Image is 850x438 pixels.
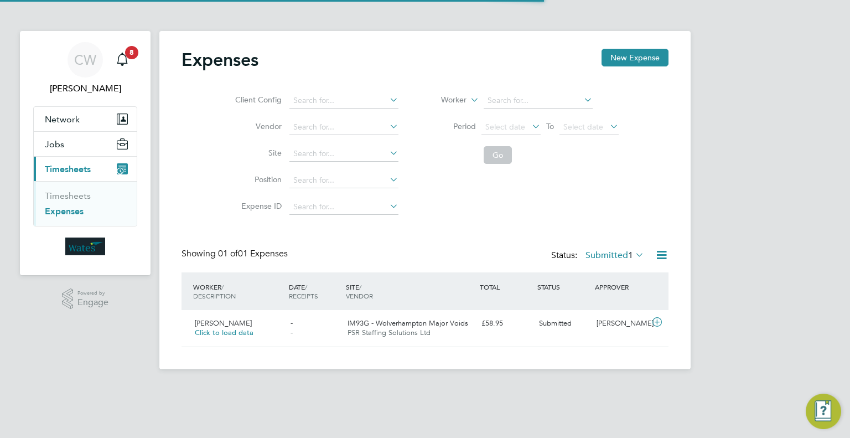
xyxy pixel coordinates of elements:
[291,328,293,337] span: -
[20,31,151,275] nav: Main navigation
[348,318,468,328] span: IM93G - Wolverhampton Major Voids
[232,174,282,184] label: Position
[77,288,108,298] span: Powered by
[289,146,398,162] input: Search for...
[806,394,841,429] button: Engage Resource Center
[289,291,318,300] span: RECEIPTS
[232,148,282,158] label: Site
[34,181,137,226] div: Timesheets
[45,114,80,125] span: Network
[77,298,108,307] span: Engage
[221,282,224,291] span: /
[346,291,373,300] span: VENDOR
[484,93,593,109] input: Search for...
[65,238,105,255] img: wates-logo-retina.png
[62,288,109,310] a: Powered byEngage
[34,107,137,131] button: Network
[359,282,361,291] span: /
[426,121,476,131] label: Period
[45,139,64,150] span: Jobs
[45,206,84,217] a: Expenses
[74,53,96,67] span: CW
[535,277,592,297] div: STATUS
[484,146,512,164] button: Go
[232,121,282,131] label: Vendor
[477,315,535,333] div: £58.95
[592,277,650,297] div: APPROVER
[289,93,398,109] input: Search for...
[628,250,633,261] span: 1
[291,318,293,328] span: -
[289,173,398,188] input: Search for...
[485,122,525,132] span: Select date
[33,82,137,95] span: Chevel Wynter
[592,315,650,333] div: [PERSON_NAME]
[195,328,253,337] span: Click to load data
[45,190,91,201] a: Timesheets
[45,164,91,174] span: Timesheets
[33,238,137,255] a: Go to home page
[563,122,603,132] span: Select date
[232,201,282,211] label: Expense ID
[585,250,644,261] label: Submitted
[34,132,137,156] button: Jobs
[111,42,133,78] a: 8
[348,328,431,337] span: PSR Staffing Solutions Ltd
[232,95,282,105] label: Client Config
[305,282,307,291] span: /
[289,120,398,135] input: Search for...
[539,318,572,328] span: Submitted
[193,291,236,300] span: DESCRIPTION
[218,248,238,259] span: 01 of
[543,119,557,133] span: To
[602,49,668,66] button: New Expense
[34,157,137,181] button: Timesheets
[33,42,137,95] a: CW[PERSON_NAME]
[182,248,290,260] div: Showing
[182,49,258,71] h2: Expenses
[218,248,288,259] span: 01 Expenses
[289,199,398,215] input: Search for...
[551,248,646,264] div: Status:
[125,46,138,59] span: 8
[477,277,535,297] div: TOTAL
[195,318,252,328] span: [PERSON_NAME]
[343,277,477,306] div: SITE
[190,277,286,306] div: WORKER
[417,95,467,106] label: Worker
[286,277,344,306] div: DATE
